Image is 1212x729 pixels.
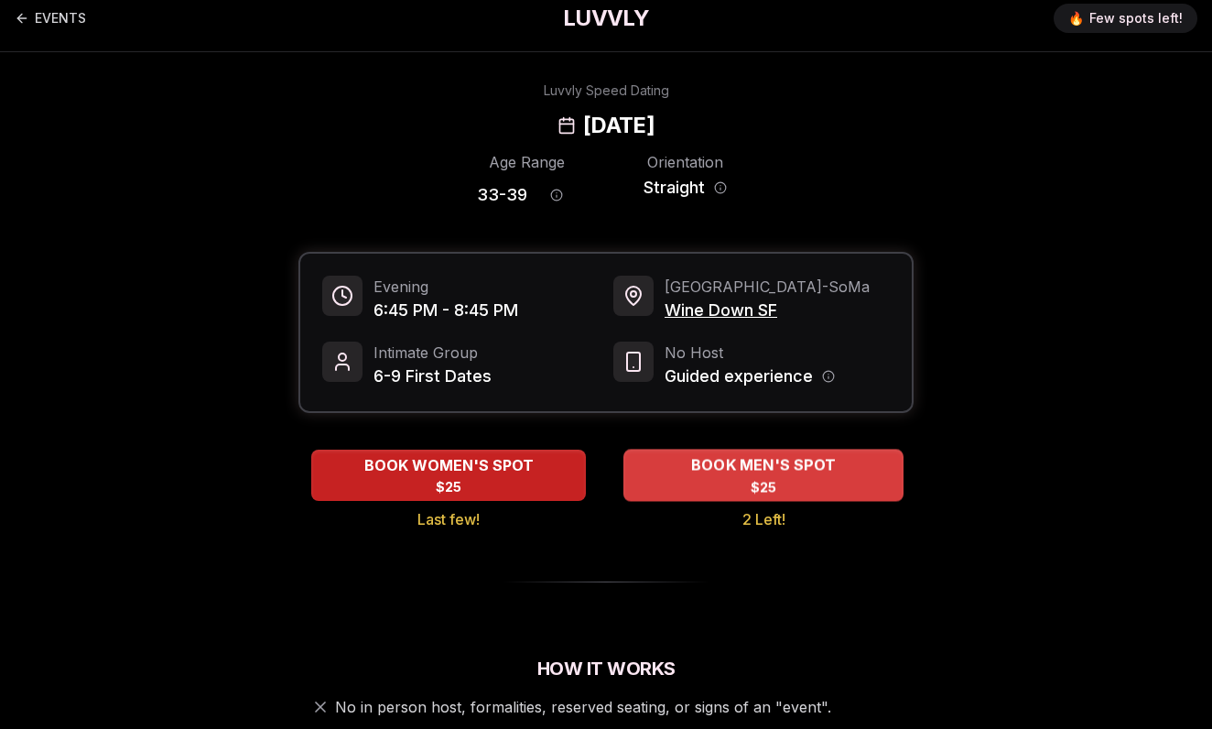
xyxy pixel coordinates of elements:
[687,454,839,476] span: BOOK MEN'S SPOT
[623,449,904,501] button: BOOK MEN'S SPOT - 2 Left!
[714,181,727,194] button: Orientation information
[665,298,870,323] span: Wine Down SF
[373,276,518,298] span: Evening
[298,656,914,681] h2: How It Works
[436,478,461,496] span: $25
[563,4,649,33] a: LUVVLY
[477,151,577,173] div: Age Range
[536,175,577,215] button: Age range information
[644,175,705,201] span: Straight
[583,111,655,140] h2: [DATE]
[822,370,835,383] button: Host information
[1089,9,1183,27] span: Few spots left!
[1068,9,1084,27] span: 🔥
[742,508,785,530] span: 2 Left!
[751,478,777,496] span: $25
[417,508,480,530] span: Last few!
[373,298,518,323] span: 6:45 PM - 8:45 PM
[335,696,831,718] span: No in person host, formalities, reserved seating, or signs of an "event".
[373,342,492,364] span: Intimate Group
[373,364,492,389] span: 6-9 First Dates
[544,82,669,100] div: Luvvly Speed Dating
[311,450,586,501] button: BOOK WOMEN'S SPOT - Last few!
[477,182,527,208] span: 33 - 39
[665,342,835,364] span: No Host
[635,151,735,173] div: Orientation
[361,454,537,476] span: BOOK WOMEN'S SPOT
[665,276,870,298] span: [GEOGRAPHIC_DATA] - SoMa
[665,364,813,389] span: Guided experience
